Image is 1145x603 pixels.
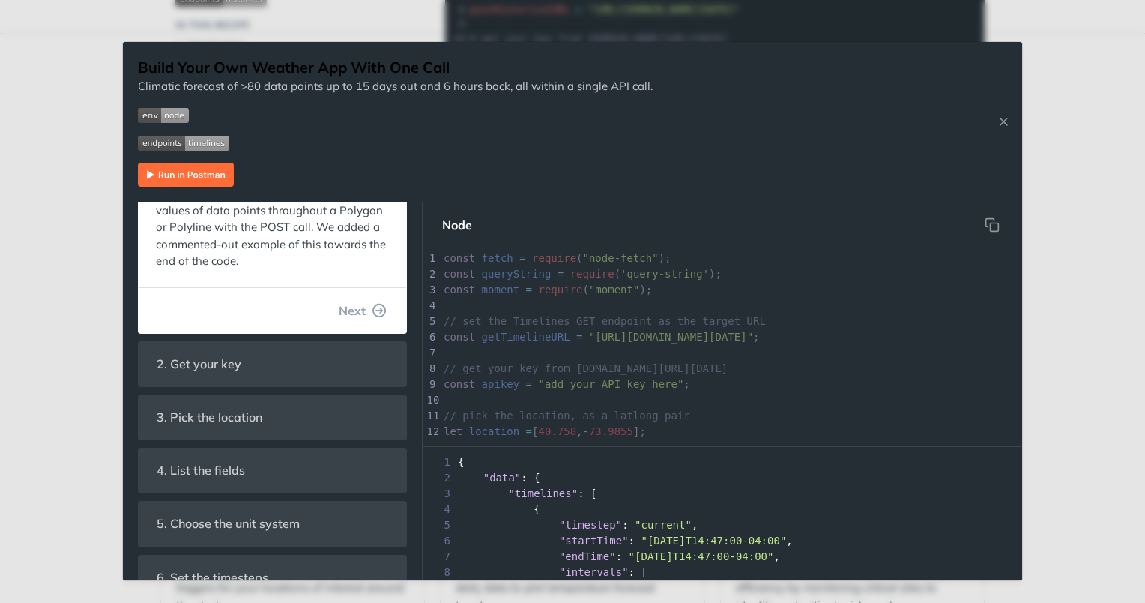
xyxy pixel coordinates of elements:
button: Node [430,210,484,240]
span: 4. List the fields [146,456,256,485]
span: 7 [423,549,455,565]
img: env [138,108,189,123]
span: const [444,268,475,280]
span: [ , ]; [444,425,646,437]
span: "startTime" [559,535,629,547]
div: 4 [423,298,438,313]
span: 1 [423,454,455,470]
img: endpoint [138,136,229,151]
span: 4 [423,502,455,517]
span: ( ); [444,268,722,280]
span: = [526,378,532,390]
div: 9 [423,376,438,392]
span: moment [482,283,520,295]
p: Climatic forecast of >80 data points up to 15 days out and 6 hours back, all within a single API ... [138,78,653,95]
span: 73.9855 [589,425,633,437]
div: 10 [423,392,438,408]
img: Run in Postman [138,163,234,187]
section: 2. Get your key [138,341,407,387]
button: Close Recipe [992,114,1015,129]
span: "moment" [589,283,639,295]
span: 3 [423,486,455,502]
span: - [583,425,589,437]
div: { [423,454,1022,470]
span: ( ); [444,283,652,295]
span: "[URL][DOMAIN_NAME][DATE]" [589,331,753,343]
span: Expand image [138,106,653,124]
button: Copy [977,210,1007,240]
span: "[DATE]T14:47:00-04:00" [629,550,774,562]
span: require [532,252,576,264]
span: 3. Pick the location [146,403,273,432]
span: "endTime" [559,550,616,562]
div: : , [423,533,1022,549]
span: 8 [423,565,455,580]
div: 7 [423,345,438,361]
a: Expand image [138,166,234,180]
span: fetch [482,252,513,264]
span: 'query-string' [620,268,709,280]
button: Next [327,295,399,325]
span: "data" [483,472,522,484]
div: : [ [423,565,1022,580]
span: const [444,283,475,295]
span: "timelines" [508,487,578,499]
span: Expand image [138,134,653,151]
div: : [ [423,486,1022,502]
span: require [570,268,614,280]
section: 4. List the fields [138,448,407,493]
span: "[DATE]T14:47:00-04:00" [641,535,786,547]
svg: hidden [985,217,1000,232]
div: 6 [423,329,438,345]
div: : , [423,549,1022,565]
span: 40.758 [538,425,576,437]
span: apikey [482,378,520,390]
p: However, with premium features, you can also query minimum/maximum/average values of data points ... [156,169,389,270]
span: = [526,425,532,437]
span: let [444,425,462,437]
span: ( ); [444,252,671,264]
span: ; [444,378,690,390]
div: 3 [423,282,438,298]
span: = [576,331,582,343]
section: 6. Set the timesteps [138,555,407,601]
div: 5 [423,313,438,329]
div: 2 [423,266,438,282]
div: : , [423,517,1022,533]
div: 8 [423,361,438,376]
span: const [444,378,475,390]
span: 2. Get your key [146,349,252,379]
span: 5 [423,517,455,533]
span: require [538,283,582,295]
span: 6 [423,533,455,549]
span: "intervals" [559,566,629,578]
div: { [423,502,1022,517]
section: 5. Choose the unit system [138,501,407,547]
span: "node-fetch" [583,252,659,264]
span: Next [339,301,366,319]
span: // pick the location, as a latlong pair [444,409,690,421]
span: "timestep" [559,519,622,531]
div: : { [423,470,1022,486]
span: 5. Choose the unit system [146,509,310,538]
span: queryString [482,268,552,280]
section: 3. Pick the location [138,394,407,440]
h1: Build Your Own Weather App With One Call [138,57,653,78]
span: = [526,283,532,295]
span: // set the Timelines GET endpoint as the target URL [444,315,766,327]
div: 11 [423,408,438,424]
span: "current" [635,519,692,531]
span: location [469,425,519,437]
span: const [444,252,475,264]
div: 12 [423,424,438,439]
span: = [519,252,525,264]
div: 1 [423,250,438,266]
span: // get your key from [DOMAIN_NAME][URL][DATE] [444,362,728,374]
span: 6. Set the timesteps [146,563,279,592]
span: getTimelineURL [482,331,570,343]
span: "add your API key here" [538,378,683,390]
span: = [558,268,564,280]
span: ; [444,331,760,343]
span: 2 [423,470,455,486]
